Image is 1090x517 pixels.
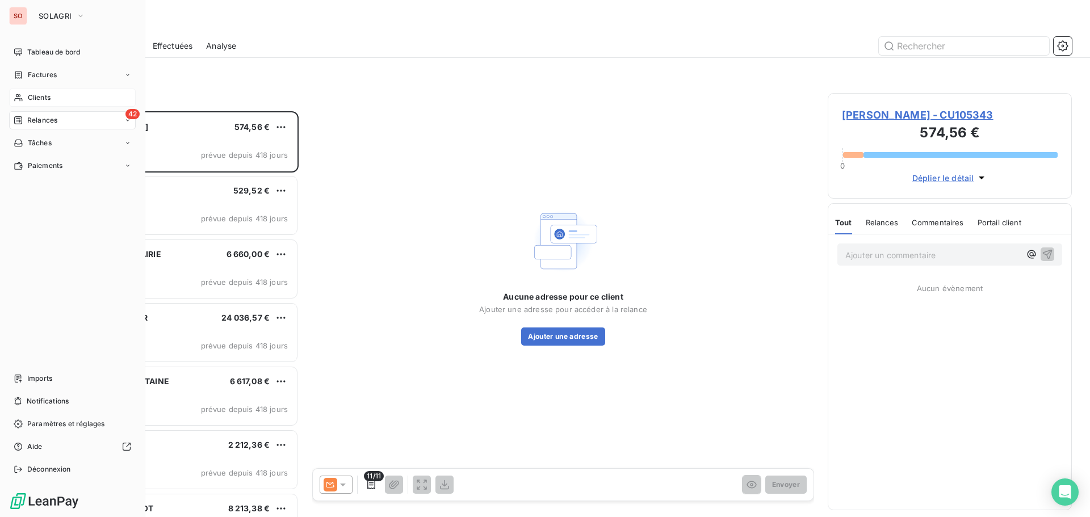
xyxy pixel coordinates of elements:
[27,115,57,125] span: Relances
[233,186,270,195] span: 529,52 €
[54,111,299,517] div: grid
[835,218,852,227] span: Tout
[228,503,270,513] span: 8 213,38 €
[206,40,236,52] span: Analyse
[201,405,288,414] span: prévue depuis 418 jours
[28,161,62,171] span: Paiements
[227,249,270,259] span: 6 660,00 €
[479,305,647,314] span: Ajouter une adresse pour accéder à la relance
[153,40,193,52] span: Effectuées
[27,442,43,452] span: Aide
[201,214,288,223] span: prévue depuis 418 jours
[879,37,1049,55] input: Rechercher
[28,138,52,148] span: Tâches
[917,284,983,293] span: Aucun évènement
[27,373,52,384] span: Imports
[27,396,69,406] span: Notifications
[842,123,1058,145] h3: 574,56 €
[909,171,991,184] button: Déplier le détail
[39,11,72,20] span: SOLAGRI
[842,107,1058,123] span: [PERSON_NAME] - CU105343
[978,218,1021,227] span: Portail client
[9,492,79,510] img: Logo LeanPay
[230,376,270,386] span: 6 617,08 €
[221,313,270,322] span: 24 036,57 €
[527,205,599,278] img: Empty state
[27,464,71,474] span: Déconnexion
[201,341,288,350] span: prévue depuis 418 jours
[201,150,288,159] span: prévue depuis 418 jours
[9,7,27,25] div: SO
[521,327,605,346] button: Ajouter une adresse
[201,468,288,477] span: prévue depuis 418 jours
[228,440,270,449] span: 2 212,36 €
[28,93,51,103] span: Clients
[9,438,136,456] a: Aide
[912,172,974,184] span: Déplier le détail
[125,109,140,119] span: 42
[27,419,104,429] span: Paramètres et réglages
[765,476,807,494] button: Envoyer
[866,218,898,227] span: Relances
[234,122,270,132] span: 574,56 €
[503,291,623,302] span: Aucune adresse pour ce client
[27,47,80,57] span: Tableau de bord
[1051,478,1079,506] div: Open Intercom Messenger
[364,471,384,481] span: 11/11
[201,278,288,287] span: prévue depuis 418 jours
[28,70,57,80] span: Factures
[912,218,964,227] span: Commentaires
[840,161,845,170] span: 0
